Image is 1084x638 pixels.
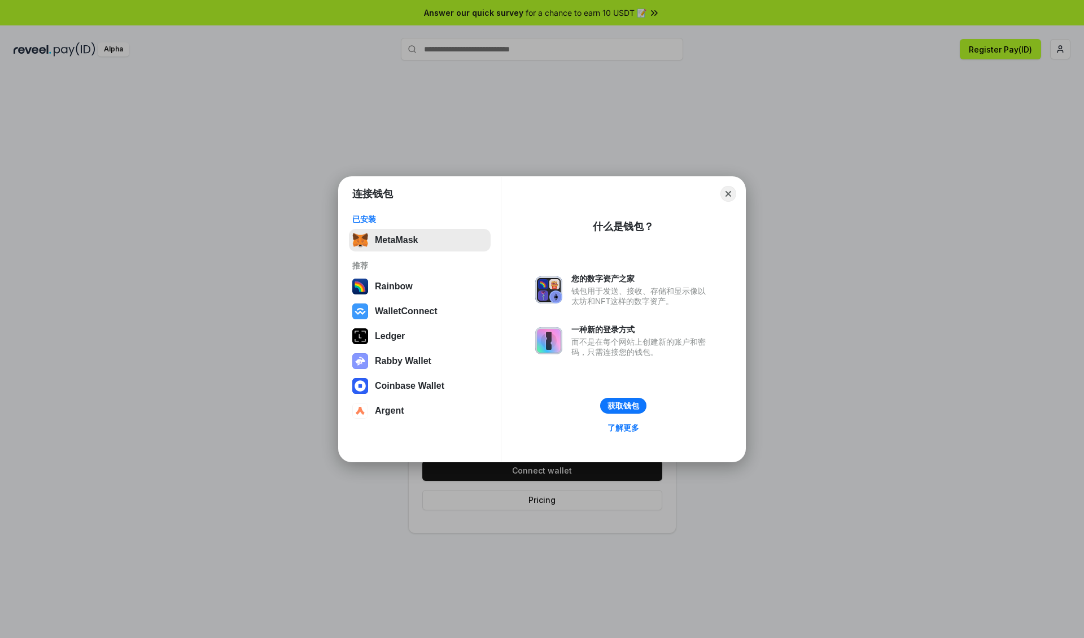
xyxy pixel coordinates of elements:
[607,401,639,411] div: 获取钱包
[571,286,711,306] div: 钱包用于发送、接收、存储和显示像以太坊和NFT这样的数字资产。
[600,398,646,414] button: 获取钱包
[352,328,368,344] img: svg+xml,%3Csvg%20xmlns%3D%22http%3A%2F%2Fwww.w3.org%2F2000%2Fsvg%22%20width%3D%2228%22%20height%3...
[601,420,646,435] a: 了解更多
[349,325,491,348] button: Ledger
[375,381,444,391] div: Coinbase Wallet
[349,400,491,422] button: Argent
[352,353,368,369] img: svg+xml,%3Csvg%20xmlns%3D%22http%3A%2F%2Fwww.w3.org%2F2000%2Fsvg%22%20fill%3D%22none%22%20viewBox...
[352,261,487,271] div: 推荐
[352,214,487,224] div: 已安装
[349,375,491,397] button: Coinbase Wallet
[375,406,404,416] div: Argent
[349,275,491,298] button: Rainbow
[375,281,413,292] div: Rainbow
[352,279,368,294] img: svg+xml,%3Csvg%20width%3D%22120%22%20height%3D%22120%22%20viewBox%3D%220%200%20120%20120%22%20fil...
[349,229,491,251] button: MetaMask
[720,186,736,202] button: Close
[352,303,368,319] img: svg+xml,%3Csvg%20width%3D%2228%22%20height%3D%2228%22%20viewBox%3D%220%200%2028%2028%22%20fill%3D...
[349,350,491,372] button: Rabby Wallet
[375,306,438,316] div: WalletConnect
[571,324,711,335] div: 一种新的登录方式
[349,300,491,323] button: WalletConnect
[375,356,431,366] div: Rabby Wallet
[535,276,562,303] img: svg+xml,%3Csvg%20xmlns%3D%22http%3A%2F%2Fwww.w3.org%2F2000%2Fsvg%22%20fill%3D%22none%22%20viewBox...
[571,274,711,284] div: 您的数字资产之家
[571,337,711,357] div: 而不是在每个网站上创建新的账户和密码，只需连接您的钱包。
[375,331,405,341] div: Ledger
[607,423,639,433] div: 了解更多
[593,220,654,233] div: 什么是钱包？
[352,403,368,419] img: svg+xml,%3Csvg%20width%3D%2228%22%20height%3D%2228%22%20viewBox%3D%220%200%2028%2028%22%20fill%3D...
[375,235,418,245] div: MetaMask
[535,327,562,354] img: svg+xml,%3Csvg%20xmlns%3D%22http%3A%2F%2Fwww.w3.org%2F2000%2Fsvg%22%20fill%3D%22none%22%20viewBox...
[352,378,368,394] img: svg+xml,%3Csvg%20width%3D%2228%22%20height%3D%2228%22%20viewBox%3D%220%200%2028%2028%22%20fill%3D...
[352,232,368,248] img: svg+xml,%3Csvg%20fill%3D%22none%22%20height%3D%2233%22%20viewBox%3D%220%200%2035%2033%22%20width%...
[352,187,393,201] h1: 连接钱包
